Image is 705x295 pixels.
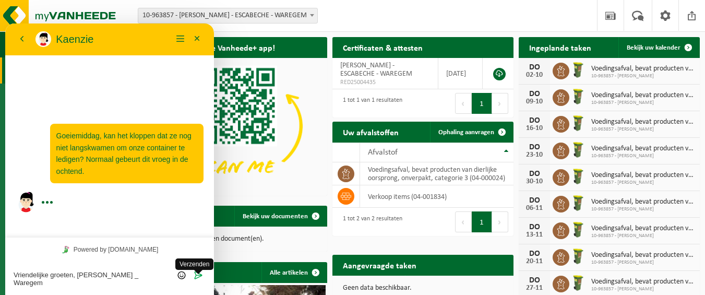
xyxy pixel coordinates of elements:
[569,61,587,79] img: WB-0060-HPE-GN-50
[591,251,695,259] span: Voedingsafval, bevat producten van dierlijke oorsprong, onverpakt, categorie 3
[340,62,412,78] span: [PERSON_NAME] - ESCABECHE - WAREGEM
[524,231,545,239] div: 13-11
[591,118,695,126] span: Voedingsafval, bevat producten van dierlijke oorsprong, onverpakt, categorie 3
[591,206,695,213] span: 10-963857 - [PERSON_NAME]
[524,250,545,258] div: DO
[343,285,503,292] p: Geen data beschikbaar.
[10,168,31,189] img: Profielafbeelding agent
[524,276,545,285] div: DO
[524,151,545,159] div: 23-10
[591,126,695,133] span: 10-963857 - [PERSON_NAME]
[618,37,699,58] a: Bekijk uw kalender
[591,286,695,292] span: 10-963857 - [PERSON_NAME]
[138,8,317,23] span: 10-963857 - VIAENE KAREL - ESCABECHE - WAREGEM
[569,114,587,132] img: WB-0060-HPE-GN-50
[591,65,695,73] span: Voedingsafval, bevat producten van dierlijke oorsprong, onverpakt, categorie 3
[591,91,695,100] span: Voedingsafval, bevat producten van dierlijke oorsprong, onverpakt, categorie 3
[524,170,545,178] div: DO
[169,246,184,257] button: Emoji invoeren
[332,122,409,142] h2: Uw afvalstoffen
[524,90,545,98] div: DO
[524,205,545,212] div: 06-11
[146,58,327,194] img: Download de VHEPlus App
[368,148,398,157] span: Afvalstof
[51,108,186,152] span: Goeiemiddag, kan het kloppen dat ze nog niet langskwamen om onze container te ledigen? Normaal ge...
[524,125,545,132] div: 16-10
[524,98,545,105] div: 09-10
[524,258,545,265] div: 20-11
[492,211,508,232] button: Next
[569,194,587,212] img: WB-0060-HPE-GN-50
[591,180,695,186] span: 10-963857 - [PERSON_NAME]
[430,122,512,143] a: Ophaling aanvragen
[627,44,680,51] span: Bekijk uw kalender
[332,255,427,275] h2: Aangevraagde taken
[569,247,587,265] img: WB-0060-HPE-GN-50
[569,88,587,105] img: WB-0060-HPE-GN-50
[332,37,433,57] h2: Certificaten & attesten
[157,235,317,243] p: U heeft 29 ongelezen document(en).
[138,8,318,23] span: 10-963857 - VIAENE KAREL - ESCABECHE - WAREGEM
[524,178,545,185] div: 30-10
[57,222,64,230] img: Tawky_16x16.svg
[360,185,513,208] td: verkoop items (04-001834)
[243,213,308,220] span: Bekijk uw documenten
[492,93,508,114] button: Next
[524,143,545,151] div: DO
[591,278,695,286] span: Voedingsafval, bevat producten van dierlijke oorsprong, onverpakt, categorie 3
[146,37,285,57] h2: Download nu de Vanheede+ app!
[169,246,184,257] div: Group of buttons
[438,58,483,89] td: [DATE]
[524,285,545,292] div: 27-11
[591,233,695,239] span: 10-963857 - [PERSON_NAME]
[185,246,200,257] button: Verzenden
[569,221,587,239] img: WB-0060-HPE-GN-50
[170,235,208,246] span: Verzenden
[524,72,545,79] div: 02-10
[472,93,492,114] button: 1
[524,63,545,72] div: DO
[338,92,402,115] div: 1 tot 1 van 1 resultaten
[591,100,695,106] span: 10-963857 - [PERSON_NAME]
[591,73,695,79] span: 10-963857 - [PERSON_NAME]
[5,23,214,295] iframe: chat widget
[519,37,602,57] h2: Ingeplande taken
[455,211,472,232] button: Previous
[340,78,430,87] span: RED25004435
[524,223,545,231] div: DO
[591,145,695,153] span: Voedingsafval, bevat producten van dierlijke oorsprong, onverpakt, categorie 3
[524,196,545,205] div: DO
[338,210,402,233] div: 1 tot 2 van 2 resultaten
[455,93,472,114] button: Previous
[53,219,157,233] a: Powered by [DOMAIN_NAME]
[569,168,587,185] img: WB-0060-HPE-GN-50
[591,225,695,233] span: Voedingsafval, bevat producten van dierlijke oorsprong, onverpakt, categorie 3
[591,171,695,180] span: Voedingsafval, bevat producten van dierlijke oorsprong, onverpakt, categorie 3
[261,262,326,283] a: Alle artikelen
[591,153,695,159] span: 10-963857 - [PERSON_NAME]
[569,141,587,159] img: WB-0060-HPE-GN-50
[591,259,695,266] span: 10-963857 - [PERSON_NAME]
[524,116,545,125] div: DO
[234,206,326,227] a: Bekijk uw documenten
[569,274,587,292] img: WB-0060-HPE-GN-50
[360,162,513,185] td: voedingsafval, bevat producten van dierlijke oorsprong, onverpakt, categorie 3 (04-000024)
[591,198,695,206] span: Voedingsafval, bevat producten van dierlijke oorsprong, onverpakt, categorie 3
[472,211,492,232] button: 1
[438,129,494,136] span: Ophaling aanvragen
